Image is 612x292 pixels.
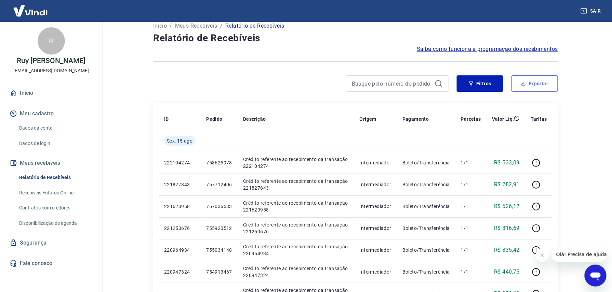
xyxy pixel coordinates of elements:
p: Intermediador [360,159,391,166]
p: Boleto/Transferência [402,203,450,210]
p: Boleto/Transferência [402,181,450,188]
a: Início [153,22,167,30]
p: / [220,22,223,30]
iframe: Fechar mensagem [536,248,549,262]
a: Meus Recebíveis [175,22,217,30]
button: Exportar [511,75,558,92]
a: Recebíveis Futuros Online [16,186,94,200]
p: Boleto/Transferência [402,225,450,232]
p: 221827843 [164,181,195,188]
p: Intermediador [360,225,391,232]
p: R$ 440,75 [494,268,520,276]
p: 758625978 [206,159,232,166]
p: 1/1 [461,181,481,188]
p: 1/1 [461,225,481,232]
p: Crédito referente ao recebimento da transação 221620958 [243,200,349,213]
p: R$ 835,42 [494,246,520,254]
p: 757712406 [206,181,232,188]
p: Boleto/Transferência [402,247,450,253]
p: ID [164,116,169,122]
p: 754913467 [206,268,232,275]
p: Intermediador [360,268,391,275]
p: Crédito referente ao recebimento da transação 221827843 [243,178,349,191]
p: Parcelas [461,116,481,122]
button: Meu cadastro [8,106,94,121]
a: Início [8,86,94,101]
button: Filtros [457,75,503,92]
button: Sair [579,5,604,17]
p: 757036533 [206,203,232,210]
p: 220964934 [164,247,195,253]
button: Meus recebíveis [8,156,94,171]
p: R$ 533,09 [494,159,520,167]
p: Crédito referente ao recebimento da transação 220947324 [243,265,349,279]
p: 221620958 [164,203,195,210]
p: 1/1 [461,203,481,210]
p: 755034148 [206,247,232,253]
p: / [170,22,172,30]
input: Busque pelo número do pedido [352,78,432,89]
p: Tarifas [531,116,547,122]
p: Boleto/Transferência [402,159,450,166]
h4: Relatório de Recebíveis [153,31,558,45]
iframe: Botão para abrir a janela de mensagens [585,265,607,287]
span: Sex, 15 ago [167,137,192,144]
p: 755920512 [206,225,232,232]
p: Descrição [243,116,266,122]
a: Relatório de Recebíveis [16,171,94,185]
p: Crédito referente ao recebimento da transação 220964934 [243,243,349,257]
iframe: Mensagem da empresa [552,247,607,262]
p: R$ 526,12 [494,202,520,210]
p: 221250676 [164,225,195,232]
div: R [38,27,65,55]
a: Saiba como funciona a programação dos recebimentos [417,45,558,53]
p: Pedido [206,116,222,122]
p: Intermediador [360,247,391,253]
span: Olá! Precisa de ajuda? [4,5,57,10]
p: Intermediador [360,203,391,210]
a: Dados de login [16,136,94,150]
p: Intermediador [360,181,391,188]
p: Valor Líq. [492,116,514,122]
a: Fale conosco [8,256,94,271]
p: 222104274 [164,159,195,166]
p: R$ 816,69 [494,224,520,232]
p: 1/1 [461,247,481,253]
p: Relatório de Recebíveis [225,22,284,30]
p: Origem [360,116,376,122]
a: Dados da conta [16,121,94,135]
img: Vindi [8,0,53,21]
p: Crédito referente ao recebimento da transação 222104274 [243,156,349,170]
p: 1/1 [461,268,481,275]
p: Boleto/Transferência [402,268,450,275]
p: Ruy [PERSON_NAME] [17,57,85,64]
p: 1/1 [461,159,481,166]
p: Crédito referente ao recebimento da transação 221250676 [243,221,349,235]
a: Disponibilização de agenda [16,216,94,230]
p: R$ 282,91 [494,180,520,189]
p: 220947324 [164,268,195,275]
a: Contratos com credores [16,201,94,215]
p: [EMAIL_ADDRESS][DOMAIN_NAME] [13,67,89,74]
a: Segurança [8,235,94,250]
p: Pagamento [402,116,429,122]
